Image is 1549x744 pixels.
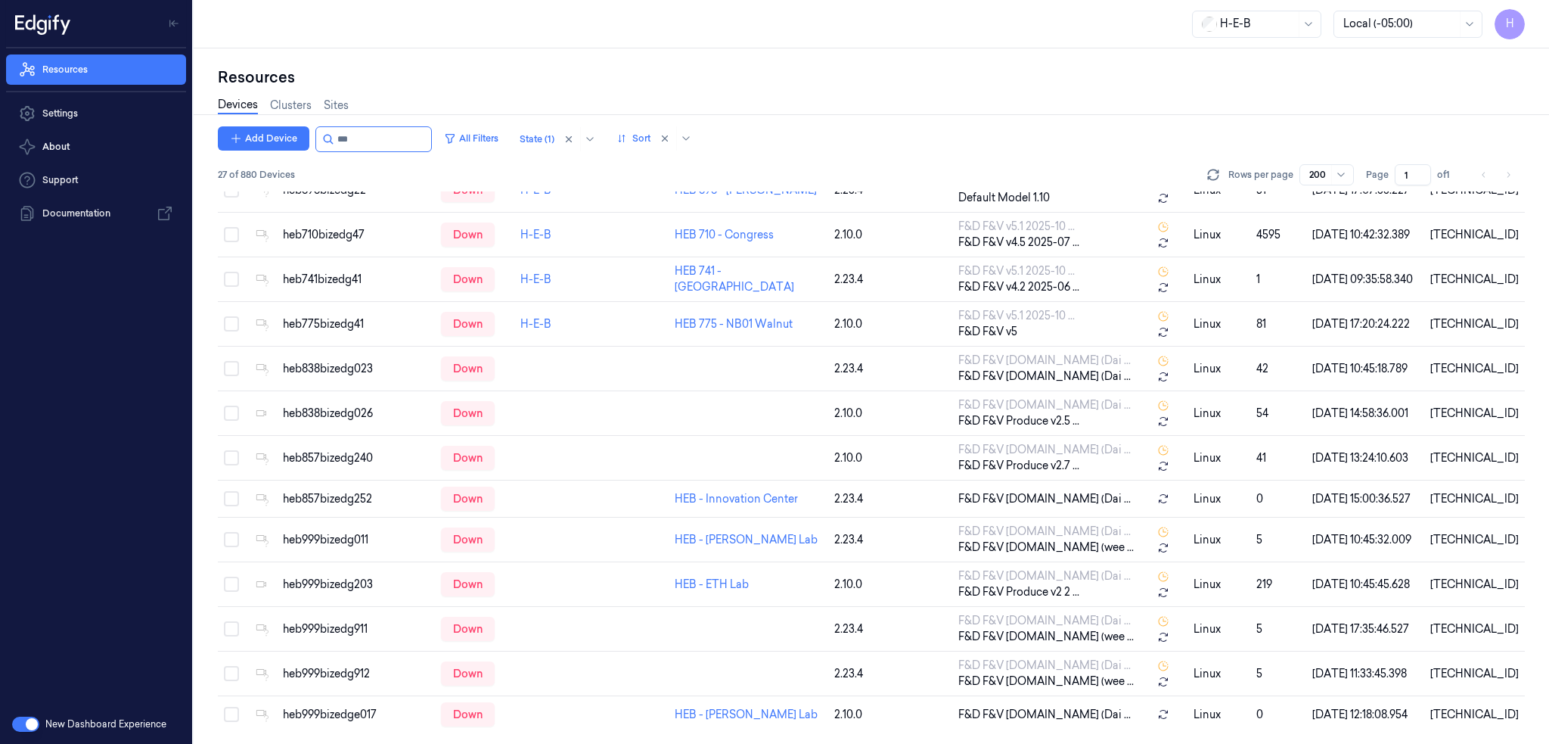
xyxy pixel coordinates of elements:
span: F&D F&V [DOMAIN_NAME] (wee ... [958,674,1134,690]
span: F&D F&V [DOMAIN_NAME] (Dai ... [958,442,1131,458]
div: [DATE] 10:45:32.009 [1312,532,1418,548]
button: Select row [224,707,239,722]
button: Select row [224,666,239,681]
div: heb999bizedg011 [283,532,429,548]
div: [TECHNICAL_ID] [1430,361,1519,377]
div: 2.23.4 [834,666,945,682]
div: 54 [1256,406,1300,422]
p: linux [1194,707,1244,723]
span: Default Model 1.10 [958,190,1050,206]
div: 2.23.4 [834,491,945,507]
a: Support [6,165,186,195]
button: Select row [224,272,239,287]
a: H-E-B [520,317,551,331]
span: F&D F&V [DOMAIN_NAME] (Dai ... [958,524,1131,540]
span: F&D F&V [DOMAIN_NAME] (Dai ... [958,369,1131,384]
span: F&D F&V [DOMAIN_NAME] (Dai ... [958,707,1131,723]
p: linux [1194,316,1244,332]
div: [DATE] 10:42:32.389 [1312,227,1418,243]
div: heb838bizedg023 [283,361,429,377]
span: F&D F&V [DOMAIN_NAME] (wee ... [958,540,1134,556]
p: linux [1194,361,1244,377]
a: H-E-B [520,228,551,241]
div: down [441,617,495,641]
div: 5 [1256,621,1300,637]
div: 5 [1256,666,1300,682]
div: [DATE] 10:45:18.789 [1312,361,1418,377]
a: HEB - [PERSON_NAME] Lab [675,708,818,721]
a: H-E-B [520,272,551,286]
a: HEB 741 - [GEOGRAPHIC_DATA] [675,264,794,294]
span: F&D F&V [DOMAIN_NAME] (Dai ... [958,353,1131,369]
span: F&D F&V [DOMAIN_NAME] (Dai ... [958,613,1131,629]
span: 27 of 880 Devices [218,168,295,182]
a: Settings [6,98,186,129]
div: [DATE] 17:20:24.222 [1312,316,1418,332]
div: heb999bizedg912 [283,666,429,682]
div: down [441,401,495,425]
button: Select row [224,406,239,421]
span: F&D F&V v5.1 2025-10 ... [958,219,1075,235]
div: [TECHNICAL_ID] [1430,532,1519,548]
div: 2.23.4 [834,621,945,637]
a: HEB 696 - [PERSON_NAME] [675,183,817,197]
div: heb999bizedg911 [283,621,429,637]
div: heb857bizedg240 [283,450,429,466]
div: 0 [1256,707,1300,723]
a: Sites [324,98,349,114]
div: [TECHNICAL_ID] [1430,666,1519,682]
span: F&D F&V Produce v2.5 ... [958,413,1079,429]
a: Clusters [270,98,312,114]
span: F&D F&V v4.2 2025-06 ... [958,279,1079,295]
div: 2.23.4 [834,361,945,377]
div: heb857bizedg252 [283,491,429,507]
span: F&D F&V [DOMAIN_NAME] (wee ... [958,629,1134,645]
div: 2.10.0 [834,707,945,723]
a: HEB 775 - NB01 Walnut [675,317,793,331]
p: linux [1194,577,1244,593]
nav: pagination [1473,164,1519,185]
button: About [6,132,186,162]
div: down [441,528,495,552]
div: [DATE] 14:58:36.001 [1312,406,1418,422]
div: 2.10.0 [834,227,945,243]
p: Rows per page [1228,168,1293,182]
button: Select row [224,491,239,506]
a: H-E-B [520,183,551,197]
a: Resources [6,54,186,85]
p: linux [1194,532,1244,548]
div: down [441,446,495,470]
a: HEB - Innovation Center [675,492,798,506]
a: HEB - ETH Lab [675,577,749,591]
div: [DATE] 10:45:45.628 [1312,577,1418,593]
div: heb775bizedg41 [283,316,429,332]
div: [TECHNICAL_ID] [1430,707,1519,723]
div: [DATE] 13:24:10.603 [1312,450,1418,466]
div: 2.10.0 [834,316,945,332]
a: Documentation [6,198,186,229]
button: Toggle Navigation [162,11,186,36]
div: [DATE] 12:18:08.954 [1312,707,1418,723]
a: Devices [218,97,258,114]
div: [TECHNICAL_ID] [1430,316,1519,332]
div: 219 [1256,577,1300,593]
button: Select row [224,621,239,637]
div: 2.10.0 [834,577,945,593]
span: F&D F&V [DOMAIN_NAME] (Dai ... [958,568,1131,584]
div: [DATE] 09:35:58.340 [1312,272,1418,288]
button: Select row [224,532,239,547]
p: linux [1194,491,1244,507]
button: H [1495,9,1525,39]
p: linux [1194,666,1244,682]
span: F&D F&V Produce v2 2 ... [958,584,1079,600]
div: heb710bizedg47 [283,227,429,243]
div: [DATE] 17:35:46.527 [1312,621,1418,637]
div: 41 [1256,450,1300,466]
div: down [441,312,495,336]
div: down [441,662,495,686]
div: [TECHNICAL_ID] [1430,621,1519,637]
p: linux [1194,621,1244,637]
div: Resources [218,67,1525,88]
span: F&D F&V [DOMAIN_NAME] (Dai ... [958,658,1131,674]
